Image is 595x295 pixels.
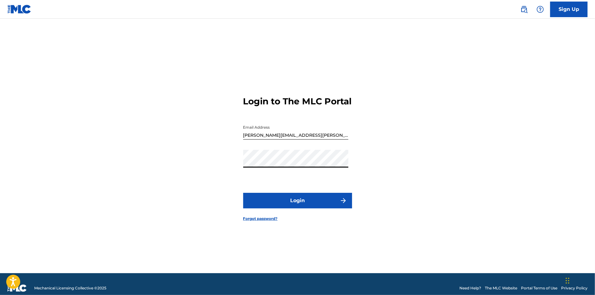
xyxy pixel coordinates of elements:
[537,6,544,13] img: help
[34,285,106,291] span: Mechanical Licensing Collective © 2025
[485,285,517,291] a: The MLC Website
[7,284,27,292] img: logo
[459,285,481,291] a: Need Help?
[520,6,528,13] img: search
[550,2,588,17] a: Sign Up
[7,5,31,14] img: MLC Logo
[521,285,557,291] a: Portal Terms of Use
[340,197,347,204] img: f7272a7cc735f4ea7f67.svg
[564,265,595,295] iframe: Chat Widget
[243,193,352,208] button: Login
[243,96,352,107] h3: Login to The MLC Portal
[534,3,546,16] div: Help
[243,216,278,221] a: Forgot password?
[566,271,569,290] div: Drag
[561,285,588,291] a: Privacy Policy
[518,3,530,16] a: Public Search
